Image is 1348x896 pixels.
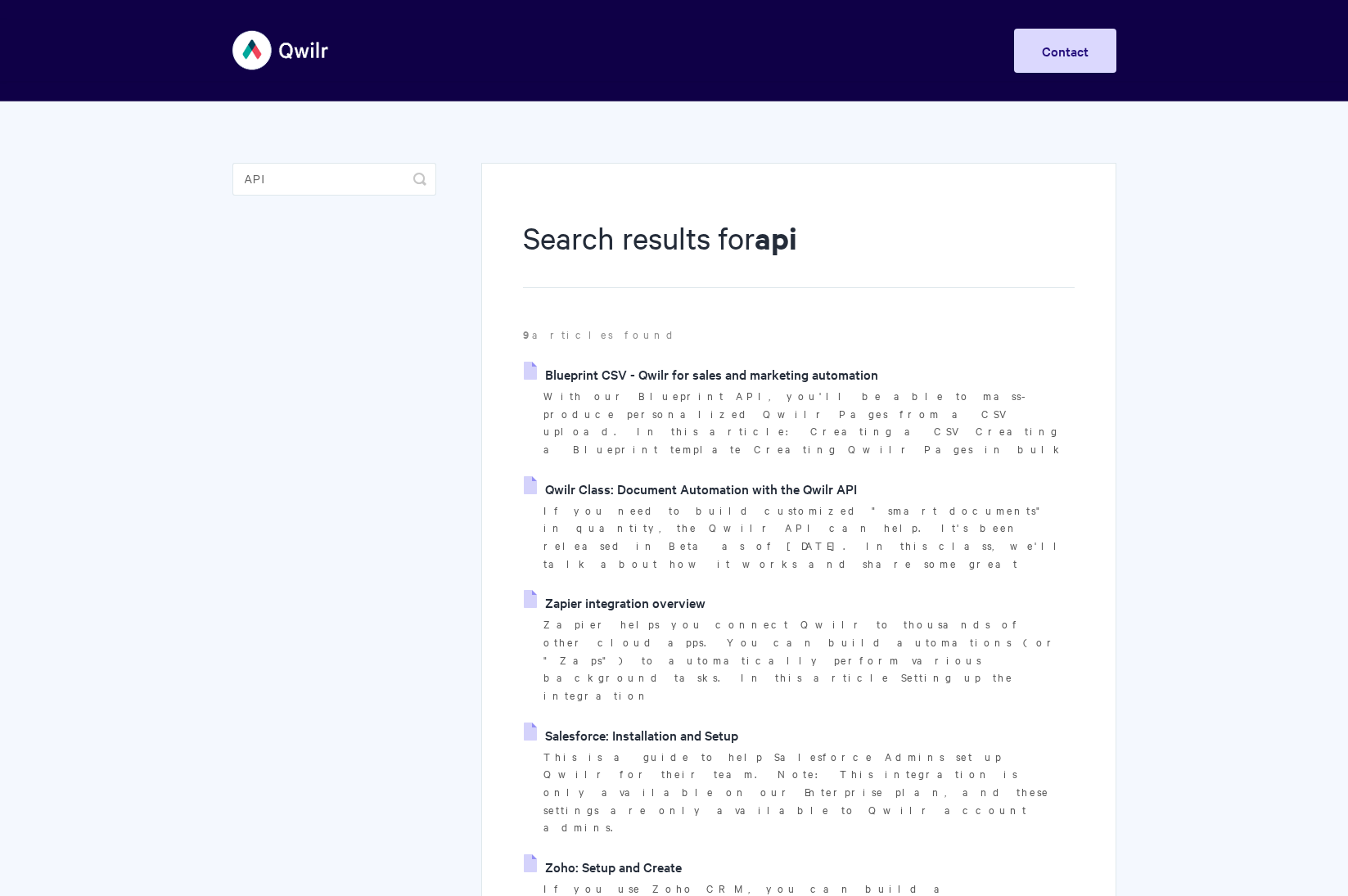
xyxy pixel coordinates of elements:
a: Contact [1014,29,1116,73]
p: With our Blueprint API, you'll be able to mass-produce personalized Qwilr Pages from a CSV upload... [543,387,1074,458]
p: articles found [523,326,1074,344]
a: Salesforce: Installation and Setup [524,723,738,747]
input: Search [232,163,436,196]
strong: 9 [523,326,532,342]
img: Qwilr Help Center [232,20,330,81]
a: Zoho: Setup and Create [524,854,682,879]
a: Blueprint CSV - Qwilr for sales and marketing automation [524,362,878,386]
a: Qwilr Class: Document Automation with the Qwilr API [524,476,857,501]
p: This is a guide to help Salesforce Admins set up Qwilr for their team. Note: This integration is ... [543,748,1074,837]
a: Zapier integration overview [524,590,706,615]
h1: Search results for [523,217,1074,288]
strong: api [755,218,797,258]
p: If you need to build customized "smart documents" in quantity, the Qwilr API can help. It's been ... [543,502,1074,573]
p: Zapier helps you connect Qwilr to thousands of other cloud apps. You can build automations (or "Z... [543,615,1074,705]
